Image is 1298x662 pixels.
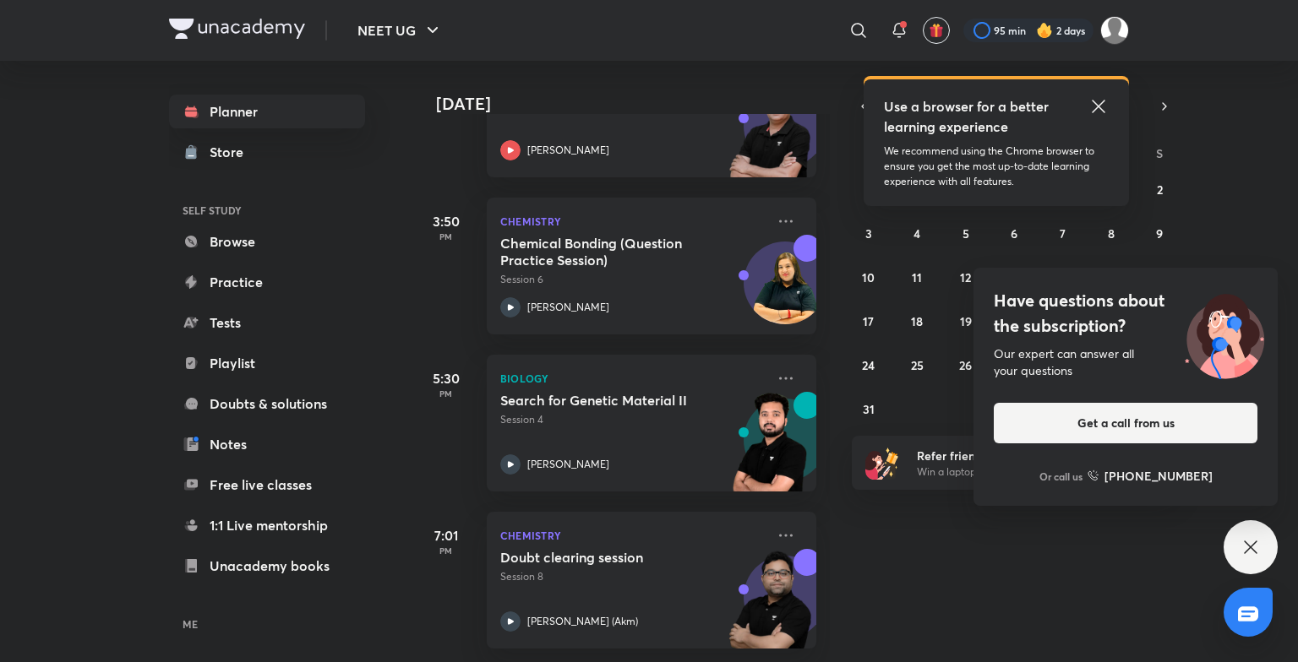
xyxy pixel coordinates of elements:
[500,412,766,427] p: Session 4
[500,525,766,545] p: Chemistry
[863,313,874,329] abbr: August 17, 2025
[903,220,930,247] button: August 4, 2025
[863,401,875,417] abbr: August 31, 2025
[1049,220,1076,247] button: August 7, 2025
[884,144,1109,189] p: We recommend using the Chrome browser to ensure you get the most up-to-date learning experience w...
[960,269,971,285] abbr: August 12, 2025
[914,225,920,241] abbr: August 4, 2025
[527,300,609,315] p: [PERSON_NAME]
[169,225,365,258] a: Browse
[865,225,872,241] abbr: August 3, 2025
[994,288,1257,339] h4: Have questions about the subscription?
[929,23,944,38] img: avatar
[527,457,609,472] p: [PERSON_NAME]
[911,313,923,329] abbr: August 18, 2025
[1146,176,1173,203] button: August 2, 2025
[884,96,1052,137] h5: Use a browser for a better learning experience
[912,269,922,285] abbr: August 11, 2025
[923,17,950,44] button: avatar
[917,447,1125,464] h6: Refer friends
[963,225,969,241] abbr: August 5, 2025
[744,251,826,332] img: Avatar
[1088,467,1213,485] a: [PHONE_NUMBER]
[1157,182,1163,198] abbr: August 2, 2025
[436,94,833,114] h4: [DATE]
[169,265,365,299] a: Practice
[210,142,254,162] div: Store
[500,569,766,584] p: Session 8
[1098,220,1125,247] button: August 8, 2025
[855,307,882,334] button: August 17, 2025
[500,211,766,231] p: Chemistry
[862,269,875,285] abbr: August 10, 2025
[855,351,882,378] button: August 24, 2025
[994,345,1257,379] div: Our expert can answer all your questions
[412,545,480,556] p: PM
[1011,225,1017,241] abbr: August 6, 2025
[500,549,711,566] h5: Doubt clearing session
[959,357,972,373] abbr: August 26, 2025
[412,211,480,231] h5: 3:50
[1171,288,1278,379] img: ttu_illustration_new.svg
[1156,145,1163,161] abbr: Saturday
[169,95,365,128] a: Planner
[917,464,1125,480] p: Win a laptop, vouchers & more
[1060,225,1066,241] abbr: August 7, 2025
[903,307,930,334] button: August 18, 2025
[865,446,899,480] img: referral
[1146,220,1173,247] button: August 9, 2025
[169,306,365,339] a: Tests
[169,19,305,43] a: Company Logo
[1100,16,1129,45] img: Harshu
[412,388,480,399] p: PM
[723,392,816,508] img: unacademy
[723,78,816,194] img: unacademy
[1001,263,1028,290] button: August 13, 2025
[169,387,365,421] a: Doubts & solutions
[500,392,711,409] h5: Search for Genetic Material II
[903,263,930,290] button: August 11, 2025
[960,313,972,329] abbr: August 19, 2025
[952,263,979,290] button: August 12, 2025
[169,19,305,39] img: Company Logo
[903,351,930,378] button: August 25, 2025
[527,614,638,629] p: [PERSON_NAME] (Akm)
[1104,467,1213,485] h6: [PHONE_NUMBER]
[952,307,979,334] button: August 19, 2025
[412,231,480,241] p: PM
[412,525,480,545] h5: 7:01
[862,357,875,373] abbr: August 24, 2025
[500,272,766,287] p: Session 6
[855,220,882,247] button: August 3, 2025
[855,263,882,290] button: August 10, 2025
[994,403,1257,443] button: Get a call from us
[1036,22,1053,39] img: streak
[1098,263,1125,290] button: August 15, 2025
[169,610,365,638] h6: ME
[169,135,365,169] a: Store
[1108,225,1115,241] abbr: August 8, 2025
[169,427,365,461] a: Notes
[1146,263,1173,290] button: August 16, 2025
[169,346,365,380] a: Playlist
[527,143,609,158] p: [PERSON_NAME]
[1039,469,1083,484] p: Or call us
[169,468,365,502] a: Free live classes
[855,395,882,422] button: August 31, 2025
[911,357,924,373] abbr: August 25, 2025
[412,368,480,388] h5: 5:30
[1156,225,1163,241] abbr: August 9, 2025
[169,196,365,225] h6: SELF STUDY
[347,14,453,47] button: NEET UG
[169,549,365,583] a: Unacademy books
[169,508,365,542] a: 1:1 Live mentorship
[952,351,979,378] button: August 26, 2025
[952,220,979,247] button: August 5, 2025
[1049,263,1076,290] button: August 14, 2025
[1001,220,1028,247] button: August 6, 2025
[500,368,766,388] p: Biology
[500,235,711,269] h5: Chemical Bonding (Question Practice Session)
